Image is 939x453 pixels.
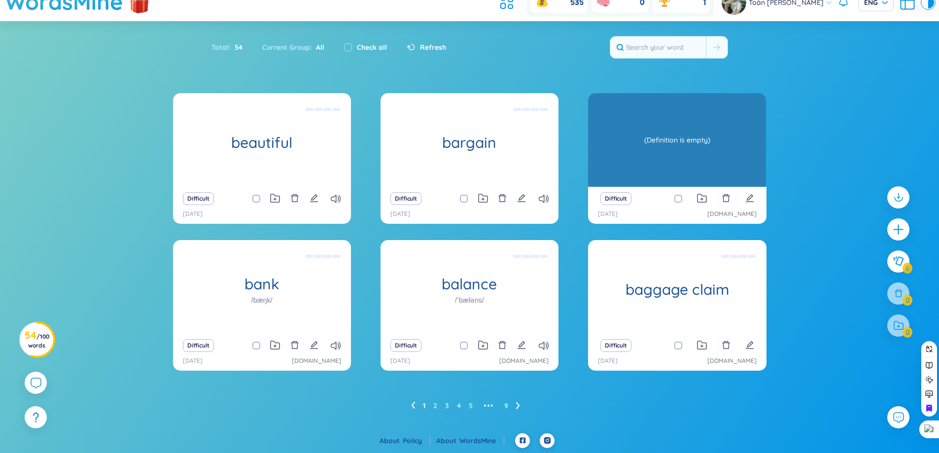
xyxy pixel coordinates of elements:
[722,194,730,203] span: delete
[381,276,558,293] h1: balance
[183,339,214,352] button: Difficult
[310,192,318,206] button: edit
[707,209,757,219] a: [DOMAIN_NAME]
[310,339,318,352] button: edit
[517,341,526,349] span: edit
[610,36,706,58] input: Search your word
[173,276,351,293] h1: bank
[600,192,631,205] button: Difficult
[183,356,203,366] p: [DATE]
[745,339,754,352] button: edit
[183,192,214,205] button: Difficult
[420,42,446,53] span: Refresh
[517,192,526,206] button: edit
[423,398,425,414] li: 1
[745,192,754,206] button: edit
[411,398,415,414] li: Previous Page
[504,398,508,414] li: 9
[892,223,904,236] span: plus
[390,339,421,352] button: Difficult
[445,398,449,413] a: 3
[436,435,504,446] div: About
[211,37,252,58] div: Total :
[469,398,473,413] a: 5
[380,435,430,446] div: About
[707,356,757,366] a: [DOMAIN_NAME]
[290,194,299,203] span: delete
[504,398,508,413] a: 9
[722,339,730,352] button: delete
[433,398,437,414] li: 2
[517,194,526,203] span: edit
[588,281,766,298] h1: baggage claim
[455,295,484,306] h1: /ˈbæləns/
[517,339,526,352] button: edit
[403,436,430,445] a: Policy
[481,398,496,414] li: Next 5 Pages
[292,356,341,366] a: [DOMAIN_NAME]
[469,398,473,414] li: 5
[498,341,507,349] span: delete
[457,398,461,414] li: 4
[423,398,425,413] a: 1
[445,398,449,414] li: 3
[722,192,730,206] button: delete
[290,192,299,206] button: delete
[183,209,203,219] p: [DATE]
[173,134,351,151] h1: beautiful
[498,194,507,203] span: delete
[381,134,558,151] h1: bargain
[722,341,730,349] span: delete
[390,356,410,366] p: [DATE]
[25,331,49,349] h3: 54
[598,209,618,219] p: [DATE]
[498,339,507,352] button: delete
[600,339,631,352] button: Difficult
[516,398,520,414] li: Next Page
[593,96,761,184] div: (Definition is empty)
[390,209,410,219] p: [DATE]
[598,356,618,366] p: [DATE]
[357,42,387,53] label: Check all
[290,339,299,352] button: delete
[459,436,504,445] a: WordsMine
[499,356,549,366] a: [DOMAIN_NAME]
[745,341,754,349] span: edit
[390,192,421,205] button: Difficult
[28,333,49,349] span: / 100 words
[498,192,507,206] button: delete
[745,194,754,203] span: edit
[290,341,299,349] span: delete
[252,37,334,58] div: Current Group :
[251,295,273,306] h1: /bæŋk/
[310,194,318,203] span: edit
[312,43,324,52] span: All
[433,398,437,413] a: 2
[457,398,461,413] a: 4
[481,398,496,414] span: •••
[231,42,243,53] span: 54
[310,341,318,349] span: edit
